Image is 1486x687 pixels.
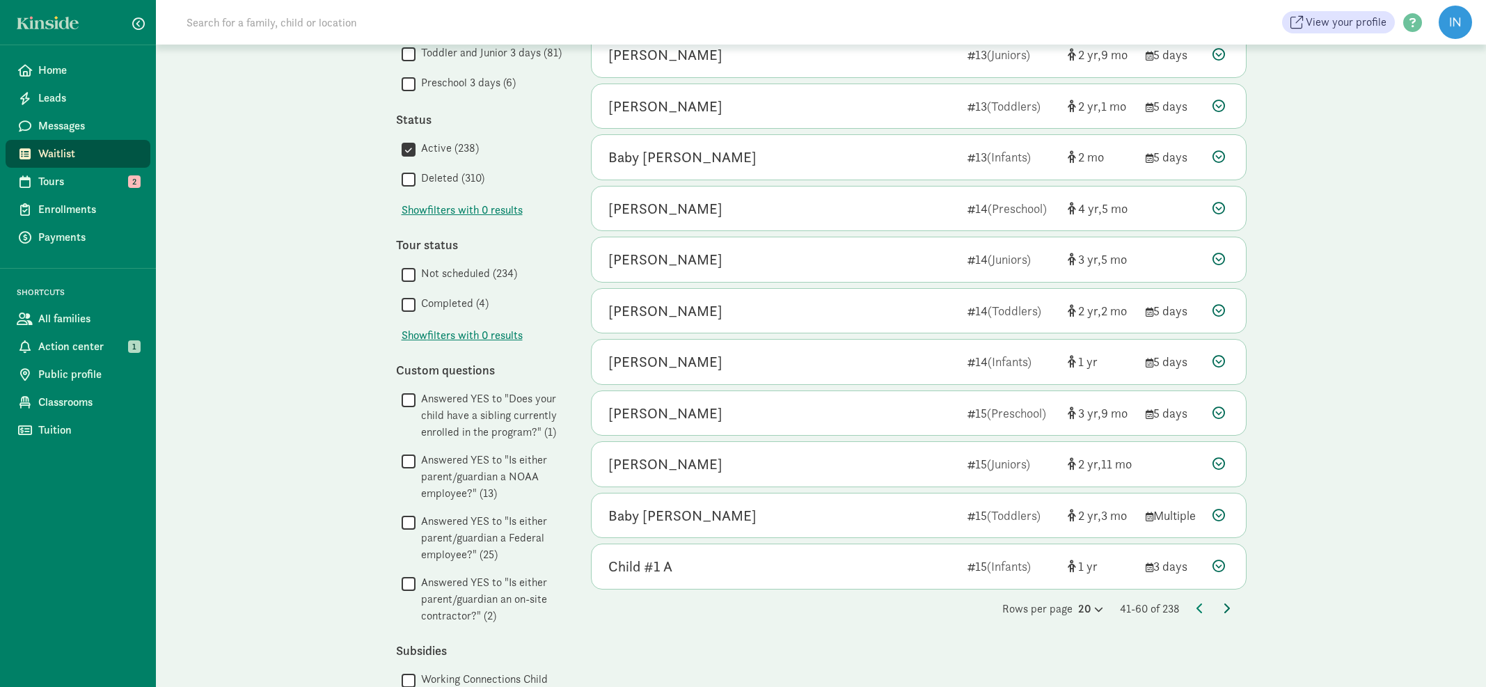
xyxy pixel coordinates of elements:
[608,453,722,475] div: MILES MINAMIDE
[1078,47,1101,63] span: 2
[1078,507,1101,523] span: 2
[416,513,563,563] label: Answered YES to "Is either parent/guardian a Federal employee?" (25)
[396,641,563,660] div: Subsidies
[1416,620,1486,687] iframe: Chat Widget
[1078,558,1098,574] span: 1
[38,338,139,355] span: Action center
[1101,405,1128,421] span: 9
[1068,250,1135,269] div: [object Object]
[1101,251,1127,267] span: 5
[416,74,516,91] label: Preschool 3 days (6)
[1068,45,1135,64] div: [object Object]
[608,351,722,373] div: Leo Hetrick
[967,250,1057,269] div: 14
[1146,148,1201,166] div: 5 days
[608,555,672,578] div: Child #1 A
[6,112,150,140] a: Messages
[416,452,563,502] label: Answered YES to "Is either parent/guardian a NOAA employee?" (13)
[1078,405,1101,421] span: 3
[6,223,150,251] a: Payments
[38,394,139,411] span: Classrooms
[402,202,523,219] button: Showfilters with 0 results
[1146,97,1201,116] div: 5 days
[6,84,150,112] a: Leads
[608,146,757,168] div: Baby Orbach
[987,98,1041,114] span: (Toddlers)
[1068,557,1135,576] div: [object Object]
[1078,456,1101,472] span: 2
[1146,506,1201,525] div: Multiple
[1068,301,1135,320] div: [object Object]
[396,110,563,129] div: Status
[591,601,1247,617] div: Rows per page 41-60 of 238
[6,361,150,388] a: Public profile
[987,558,1031,574] span: (Infants)
[987,507,1041,523] span: (Toddlers)
[967,45,1057,64] div: 13
[967,148,1057,166] div: 13
[1102,200,1128,216] span: 5
[1101,47,1128,63] span: 9
[1101,456,1132,472] span: 11
[1078,98,1101,114] span: 2
[402,327,523,344] button: Showfilters with 0 results
[1146,557,1201,576] div: 3 days
[1078,354,1098,370] span: 1
[987,405,1046,421] span: (Preschool)
[987,456,1030,472] span: (Juniors)
[967,506,1057,525] div: 15
[1146,45,1201,64] div: 5 days
[987,149,1031,165] span: (Infants)
[128,175,141,188] span: 2
[1078,149,1104,165] span: 2
[608,300,722,322] div: Violet Lovrovich
[967,199,1057,218] div: 14
[608,198,722,220] div: Emma Georgiev
[967,455,1057,473] div: 15
[1068,404,1135,423] div: [object Object]
[967,301,1057,320] div: 14
[1101,98,1126,114] span: 1
[38,118,139,134] span: Messages
[1068,148,1135,166] div: [object Object]
[608,402,722,425] div: Josephine Lee
[38,366,139,383] span: Public profile
[987,47,1030,63] span: (Juniors)
[988,251,1031,267] span: (Juniors)
[38,422,139,439] span: Tuition
[416,140,479,157] label: Active (238)
[6,416,150,444] a: Tuition
[1068,97,1135,116] div: [object Object]
[1068,199,1135,218] div: [object Object]
[416,170,484,187] label: Deleted (310)
[1068,455,1135,473] div: [object Object]
[402,202,523,219] span: Show filters with 0 results
[6,305,150,333] a: All families
[1068,352,1135,371] div: [object Object]
[967,97,1057,116] div: 13
[6,168,150,196] a: Tours 2
[6,140,150,168] a: Waitlist
[38,173,139,190] span: Tours
[988,200,1047,216] span: (Preschool)
[38,201,139,218] span: Enrollments
[38,310,139,327] span: All families
[967,404,1057,423] div: 15
[608,505,757,527] div: Baby Strang
[38,62,139,79] span: Home
[128,340,141,353] span: 1
[38,90,139,106] span: Leads
[38,145,139,162] span: Waitlist
[988,354,1031,370] span: (Infants)
[1068,506,1135,525] div: [object Object]
[6,196,150,223] a: Enrollments
[1101,507,1127,523] span: 3
[1146,352,1201,371] div: 5 days
[38,229,139,246] span: Payments
[1146,301,1201,320] div: 5 days
[1306,14,1386,31] span: View your profile
[608,95,722,118] div: Keilana Jette
[416,265,517,282] label: Not scheduled (234)
[1282,11,1395,33] a: View your profile
[608,248,722,271] div: Amalina Linacre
